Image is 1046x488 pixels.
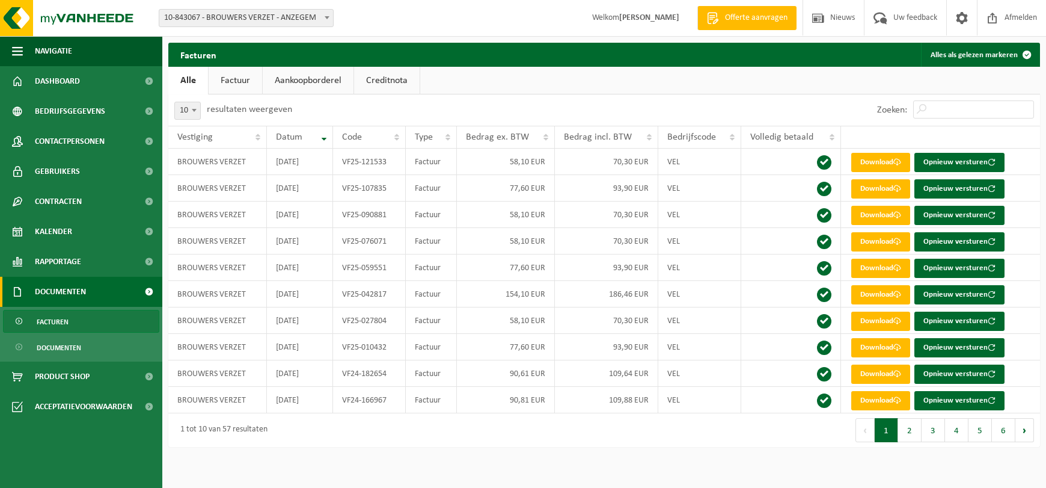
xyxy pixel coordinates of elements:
span: Dashboard [35,66,80,96]
td: Factuur [406,228,456,255]
td: [DATE] [267,334,333,360]
button: Alles als gelezen markeren [921,43,1039,67]
td: VF25-121533 [333,149,406,175]
td: 77,60 EUR [457,255,555,281]
td: 90,61 EUR [457,360,555,387]
a: Download [851,391,910,410]
td: 58,10 EUR [457,149,555,175]
a: Download [851,338,910,357]
td: 93,90 EUR [555,175,658,202]
strong: [PERSON_NAME] [619,13,679,22]
h2: Facturen [168,43,228,66]
a: Download [851,232,910,252]
span: 10-843067 - BROUWERS VERZET - ANZEGEM [159,9,334,27]
label: Zoeken: [877,105,907,115]
td: BROUWERS VERZET [168,360,267,387]
span: Bedrag ex. BTW [466,132,529,142]
td: 58,10 EUR [457,202,555,228]
span: Code [342,132,362,142]
span: Documenten [37,336,81,359]
button: Opnieuw versturen [914,338,1005,357]
td: Factuur [406,149,456,175]
td: VEL [658,307,742,334]
td: VEL [658,281,742,307]
button: 4 [945,418,968,442]
td: [DATE] [267,149,333,175]
span: Datum [276,132,302,142]
span: Contracten [35,187,82,217]
td: 70,30 EUR [555,149,658,175]
td: VEL [658,228,742,255]
button: Opnieuw versturen [914,391,1005,410]
label: resultaten weergeven [207,105,292,114]
td: [DATE] [267,281,333,307]
span: Bedrag incl. BTW [564,132,632,142]
span: Documenten [35,277,86,307]
td: BROUWERS VERZET [168,387,267,413]
td: Factuur [406,255,456,281]
a: Offerte aanvragen [697,6,797,30]
a: Download [851,259,910,278]
td: Factuur [406,387,456,413]
span: Type [415,132,433,142]
td: BROUWERS VERZET [168,228,267,255]
td: VF24-182654 [333,360,406,387]
button: Opnieuw versturen [914,179,1005,199]
button: Opnieuw versturen [914,232,1005,252]
span: 10-843067 - BROUWERS VERZET - ANZEGEM [159,10,333,26]
a: Alle [168,67,208,94]
button: Opnieuw versturen [914,206,1005,225]
a: Creditnota [354,67,420,94]
td: [DATE] [267,360,333,387]
td: Factuur [406,334,456,360]
td: [DATE] [267,387,333,413]
td: 70,30 EUR [555,202,658,228]
span: Gebruikers [35,156,80,187]
span: Kalender [35,217,72,247]
td: 77,60 EUR [457,334,555,360]
td: VF25-042817 [333,281,406,307]
td: 70,30 EUR [555,228,658,255]
button: Opnieuw versturen [914,259,1005,278]
a: Download [851,153,910,172]
span: Bedrijfscode [667,132,716,142]
td: VF25-027804 [333,307,406,334]
td: 90,81 EUR [457,387,555,413]
td: 93,90 EUR [555,255,658,281]
span: 10 [175,102,200,119]
button: 2 [898,418,922,442]
button: 3 [922,418,945,442]
a: Aankoopborderel [263,67,353,94]
td: BROUWERS VERZET [168,255,267,281]
td: [DATE] [267,255,333,281]
td: 109,88 EUR [555,387,658,413]
td: VEL [658,360,742,387]
a: Download [851,285,910,304]
button: Opnieuw versturen [914,153,1005,172]
span: Vestiging [177,132,213,142]
span: Volledig betaald [750,132,813,142]
span: Bedrijfsgegevens [35,96,105,126]
button: Opnieuw versturen [914,365,1005,384]
td: VF25-107835 [333,175,406,202]
td: [DATE] [267,175,333,202]
td: Factuur [406,202,456,228]
td: VF24-166967 [333,387,406,413]
a: Facturen [3,310,159,333]
td: Factuur [406,281,456,307]
td: VEL [658,149,742,175]
td: Factuur [406,360,456,387]
td: 58,10 EUR [457,307,555,334]
td: VF25-059551 [333,255,406,281]
td: 58,10 EUR [457,228,555,255]
td: 154,10 EUR [457,281,555,307]
button: Next [1015,418,1034,442]
button: Previous [855,418,875,442]
span: Contactpersonen [35,126,105,156]
td: VEL [658,202,742,228]
td: BROUWERS VERZET [168,202,267,228]
span: Navigatie [35,36,72,66]
td: 186,46 EUR [555,281,658,307]
td: Factuur [406,175,456,202]
td: VEL [658,387,742,413]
